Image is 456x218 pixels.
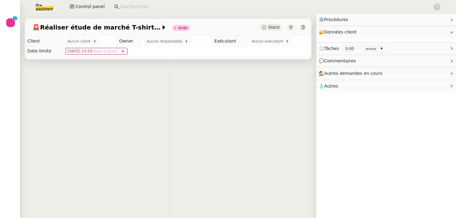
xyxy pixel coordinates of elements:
[32,24,161,30] span: Réaliser étude de marché T-shirts personnalisés
[75,3,105,10] span: Control panel
[68,38,93,44] span: Aucun client
[212,36,247,46] td: Exécutant
[147,38,185,44] span: Aucun responsable
[316,26,456,38] div: 🔐Données client
[32,24,40,31] span: 🚨
[252,38,286,44] span: Aucun exécutant
[25,46,62,56] td: Date limite
[316,14,456,26] div: ⚙️Procédures
[324,84,338,89] span: Autres
[92,49,119,53] span: (dans 2 jours)
[324,46,339,51] span: Tâches
[178,26,187,30] div: Aide
[319,84,338,89] span: 🧴
[316,43,456,55] div: ⏲️Tâches 0:00 actions
[120,3,427,11] input: Rechercher
[324,17,348,22] span: Procédures
[68,48,121,54] span: [DATE] 23:59
[14,16,16,22] p: 1
[316,80,456,92] div: 🧴Autres
[319,58,359,63] span: 💬
[316,67,456,79] div: 🕵️Autres demandes en cours
[324,30,357,34] span: Données client
[324,71,382,76] span: Autres demandes en cours
[343,46,356,52] nz-tag: 0:00
[319,16,351,23] span: ⚙️
[366,47,377,51] small: actions
[116,36,142,46] td: Owner
[25,36,62,46] td: Client
[324,58,356,63] span: Commentaires
[13,16,17,20] nz-badge-sup: 1
[319,71,385,76] span: 🕵️
[319,29,359,36] span: 🔐
[66,2,108,11] button: Control panel
[319,46,389,51] span: ⏲️
[316,55,456,67] div: 💬Commentaires
[268,25,280,30] span: Statut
